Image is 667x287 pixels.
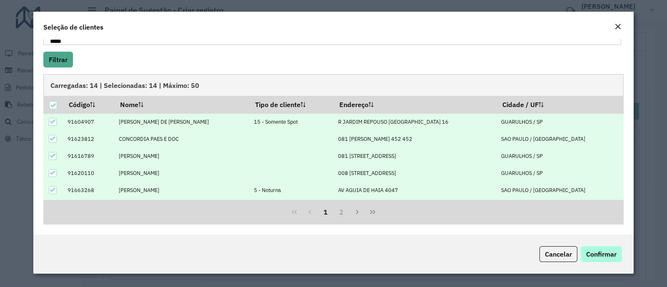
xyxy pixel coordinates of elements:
button: Cancelar [539,246,577,262]
h4: Seleção de clientes [43,22,103,32]
td: 91620110 [63,165,114,182]
td: [PERSON_NAME] DE [PERSON_NAME] [115,114,249,131]
span: Confirmar [586,250,617,258]
td: 081 [STREET_ADDRESS] [334,147,496,165]
td: GUARULHOS / SP [496,114,623,131]
td: 081 [PERSON_NAME] 452 452 [334,130,496,147]
button: Close [612,22,624,32]
td: ITAQUAQUECETUBA / SP [496,199,623,216]
td: [PERSON_NAME] [115,147,249,165]
button: Last Page [365,204,381,220]
th: Cidade / UF [496,96,623,113]
td: 91616789 [63,147,114,165]
th: Nome [115,96,249,113]
td: SAO PAULO / [GEOGRAPHIC_DATA] [496,182,623,199]
td: [PERSON_NAME] DE A [115,199,249,216]
td: CONCORDIA PAES E DOC [115,130,249,147]
td: 91663268 [63,182,114,199]
button: 2 [333,204,349,220]
td: 91601545 [63,199,114,216]
button: Filtrar [43,52,73,67]
td: [STREET_ADDRESS][PERSON_NAME] [334,199,496,216]
td: 15 - Somente Spot [249,114,334,131]
div: Carregadas: 14 | Selecionadas: 14 | Máximo: 50 [43,74,624,96]
td: 91604907 [63,114,114,131]
td: 91623812 [63,130,114,147]
th: Código [63,96,114,113]
button: 1 [318,204,333,220]
td: GUARULHOS / SP [496,165,623,182]
th: Tipo de cliente [249,96,334,113]
td: [PERSON_NAME] [115,182,249,199]
td: [PERSON_NAME] [115,165,249,182]
td: SAO PAULO / [GEOGRAPHIC_DATA] [496,130,623,147]
th: Endereço [334,96,496,113]
button: Confirmar [581,246,622,262]
td: R JARDIM REPOUSO [GEOGRAPHIC_DATA] 16 [334,114,496,131]
td: 008 [STREET_ADDRESS] [334,165,496,182]
td: 5 - Noturna [249,182,334,199]
td: AV AGUIA DE HAIA 4047 [334,182,496,199]
button: Next Page [349,204,365,220]
span: Cancelar [545,250,572,258]
td: GUARULHOS / SP [496,147,623,165]
em: Fechar [614,23,621,30]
